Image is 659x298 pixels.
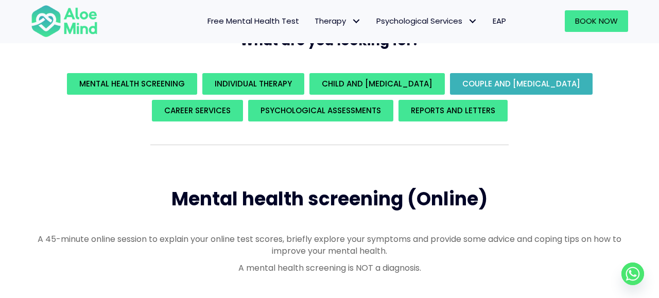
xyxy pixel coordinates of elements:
[31,4,98,38] img: Aloe mind Logo
[207,15,299,26] span: Free Mental Health Test
[493,15,506,26] span: EAP
[309,73,445,95] a: Child and [MEDICAL_DATA]
[248,100,393,121] a: Psychological assessments
[31,71,628,124] div: What are you looking for?
[565,10,628,32] a: Book Now
[575,15,618,26] span: Book Now
[307,10,369,32] a: TherapyTherapy: submenu
[465,14,480,29] span: Psychological Services: submenu
[369,10,485,32] a: Psychological ServicesPsychological Services: submenu
[164,105,231,116] span: Career Services
[462,78,580,89] span: Couple and [MEDICAL_DATA]
[261,105,381,116] span: Psychological assessments
[200,10,307,32] a: Free Mental Health Test
[450,73,593,95] a: Couple and [MEDICAL_DATA]
[202,73,304,95] a: Individual Therapy
[485,10,514,32] a: EAP
[411,105,495,116] span: REPORTS AND LETTERS
[315,15,361,26] span: Therapy
[31,262,628,274] p: A mental health screening is NOT a diagnosis.
[349,14,363,29] span: Therapy: submenu
[376,15,477,26] span: Psychological Services
[621,262,644,285] a: Whatsapp
[240,31,420,50] span: What are you looking for?
[171,186,488,212] span: Mental health screening (Online)
[79,78,185,89] span: Mental Health Screening
[215,78,292,89] span: Individual Therapy
[322,78,432,89] span: Child and [MEDICAL_DATA]
[398,100,508,121] a: REPORTS AND LETTERS
[67,73,197,95] a: Mental Health Screening
[31,233,628,257] p: A 45-minute online session to explain your online test scores, briefly explore your symptoms and ...
[111,10,514,32] nav: Menu
[152,100,243,121] a: Career Services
